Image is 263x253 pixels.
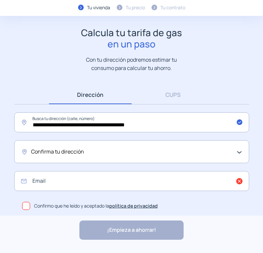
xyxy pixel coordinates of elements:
span: en un paso [81,38,182,50]
div: Tu contrato [160,4,185,11]
a: política de privacidad [109,203,158,209]
h1: Calcula tu tarifa de gas [81,27,182,49]
span: Confirmo que he leído y aceptado la [34,202,158,210]
div: Tu vivienda [87,4,110,11]
div: Tu precio [126,4,145,11]
p: Con tu dirección podremos estimar tu consumo para calcular tu ahorro. [79,56,184,72]
span: Confirma tu dirección [31,148,84,156]
a: CUPS [132,85,214,104]
a: Dirección [49,85,132,104]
